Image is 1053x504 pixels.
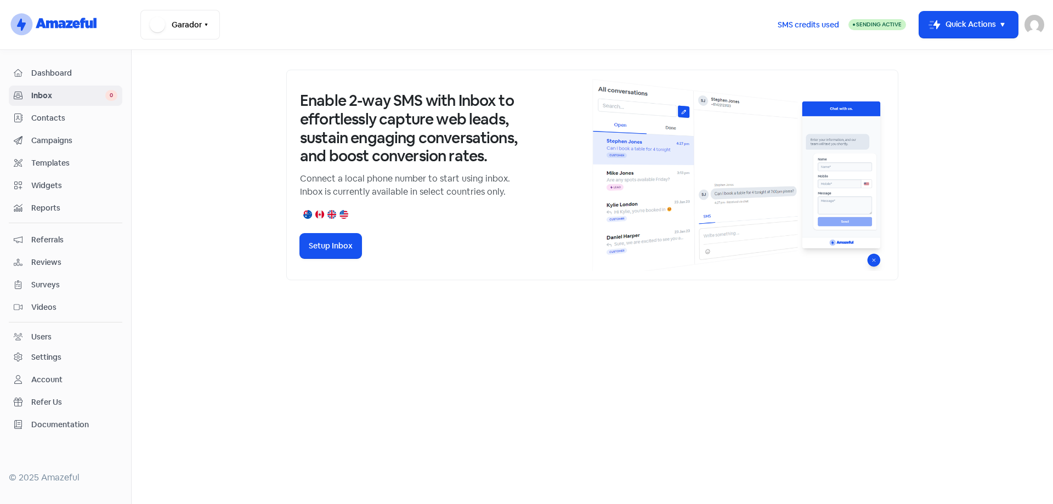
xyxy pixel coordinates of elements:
span: Reports [31,202,117,214]
a: Sending Active [848,18,906,31]
a: Dashboard [9,63,122,83]
span: Widgets [31,180,117,191]
a: Widgets [9,175,122,196]
div: Account [31,374,63,386]
img: united-states.png [339,210,348,219]
a: Videos [9,297,122,318]
img: User [1024,15,1044,35]
button: Quick Actions [919,12,1018,38]
span: Reviews [31,257,117,268]
span: Referrals [31,234,117,246]
span: Sending Active [856,21,902,28]
span: Contacts [31,112,117,124]
a: Account [9,370,122,390]
a: SMS credits used [768,18,848,30]
button: Garador [140,10,220,39]
a: Referrals [9,230,122,250]
p: Connect a local phone number to start using inbox. Inbox is currently available in select countri... [300,172,519,199]
a: Templates [9,153,122,173]
img: inbox-default-image-2.png [592,79,885,271]
img: canada.png [315,210,324,219]
a: Contacts [9,108,122,128]
span: Dashboard [31,67,117,79]
a: Documentation [9,415,122,435]
div: Settings [31,352,61,363]
span: Documentation [31,419,117,431]
a: Surveys [9,275,122,295]
span: 0 [105,90,117,101]
span: Surveys [31,279,117,291]
button: Setup Inbox [300,234,361,258]
a: Campaigns [9,131,122,151]
span: Campaigns [31,135,117,146]
span: Refer Us [31,397,117,408]
span: SMS credits used [778,19,839,31]
a: Users [9,327,122,347]
a: Reviews [9,252,122,273]
div: Users [31,331,52,343]
span: Templates [31,157,117,169]
img: united-kingdom.png [327,210,336,219]
a: Inbox 0 [9,86,122,106]
a: Settings [9,347,122,367]
a: Reports [9,198,122,218]
div: © 2025 Amazeful [9,471,122,484]
img: australia.png [303,210,312,219]
span: Inbox [31,90,105,101]
span: Videos [31,302,117,313]
a: Refer Us [9,392,122,412]
h3: Enable 2-way SMS with Inbox to effortlessly capture web leads, sustain engaging conversations, an... [300,92,519,165]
